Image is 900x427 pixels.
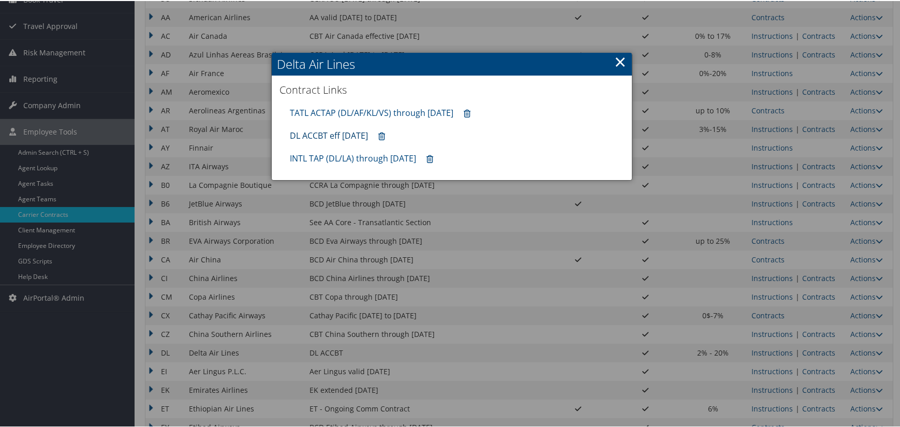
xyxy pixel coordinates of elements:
a: Remove contract [459,103,476,122]
h3: Contract Links [279,82,624,96]
a: Remove contract [421,149,438,168]
a: DL ACCBT eff [DATE] [290,129,368,140]
a: × [614,50,626,71]
a: TATL ACTAP (DL/AF/KL/VS) through [DATE] [290,106,453,117]
a: Remove contract [373,126,390,145]
h2: Delta Air Lines [272,52,632,75]
a: INTL TAP (DL/LA) through [DATE] [290,152,416,163]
